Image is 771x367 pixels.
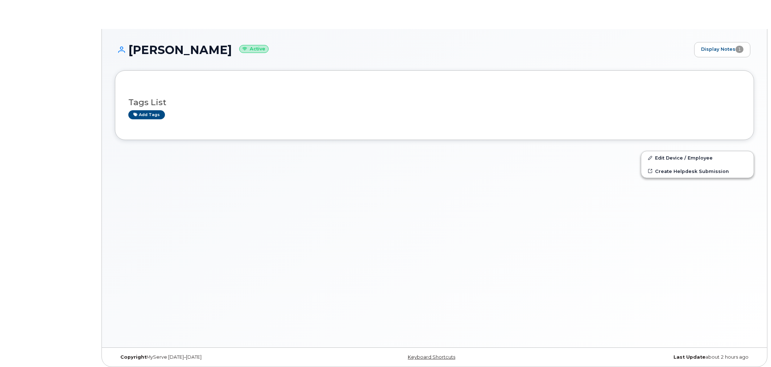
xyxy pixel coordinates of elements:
h1: [PERSON_NAME] [115,44,691,56]
a: Edit Device / Employee [641,151,754,164]
span: 1 [735,46,743,53]
div: MyServe [DATE]–[DATE] [115,354,328,360]
strong: Last Update [673,354,705,360]
h3: Tags List [128,98,741,107]
a: Create Helpdesk Submission [641,165,754,178]
div: about 2 hours ago [541,354,754,360]
a: Display Notes1 [694,42,750,57]
a: Add tags [128,110,165,119]
small: Active [239,45,269,53]
a: Keyboard Shortcuts [408,354,455,360]
strong: Copyright [120,354,146,360]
